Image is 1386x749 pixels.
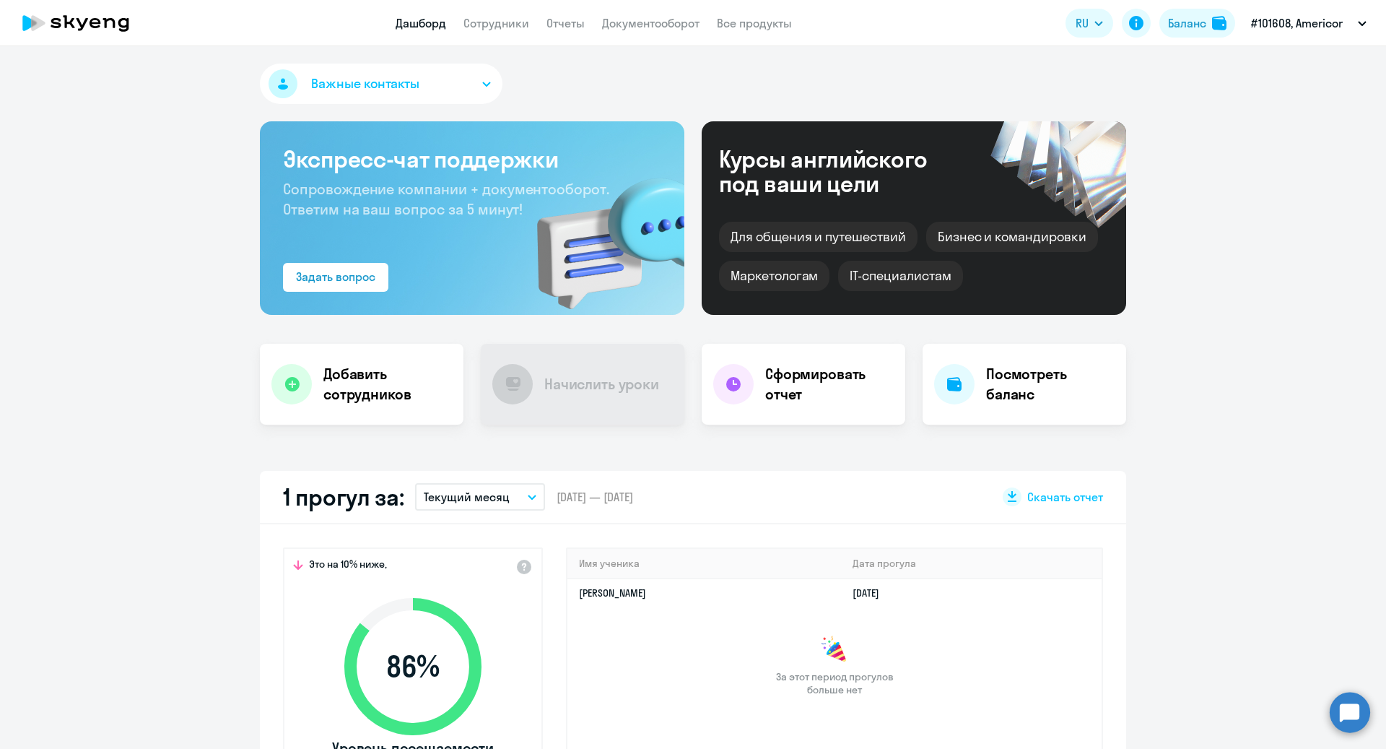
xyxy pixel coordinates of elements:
span: 86 % [330,649,496,684]
div: Баланс [1168,14,1206,32]
span: RU [1076,14,1089,32]
a: Документооборот [602,16,699,30]
a: Отчеты [546,16,585,30]
div: Бизнес и командировки [926,222,1098,252]
a: Дашборд [396,16,446,30]
th: Дата прогула [841,549,1102,579]
a: Все продукты [717,16,792,30]
span: Важные контакты [311,74,419,93]
h4: Сформировать отчет [765,364,894,404]
span: За этот период прогулов больше нет [774,670,895,696]
div: IT-специалистам [838,261,962,291]
div: Для общения и путешествий [719,222,918,252]
button: Задать вопрос [283,263,388,292]
h2: 1 прогул за: [283,482,404,511]
div: Маркетологам [719,261,829,291]
div: Курсы английского под ваши цели [719,147,966,196]
span: Это на 10% ниже, [309,558,387,575]
button: Важные контакты [260,64,502,104]
h4: Посмотреть баланс [986,364,1115,404]
button: RU [1065,9,1113,38]
p: #101608, Americor [1251,14,1343,32]
th: Имя ученика [567,549,841,579]
div: Задать вопрос [296,268,375,285]
img: balance [1212,16,1226,30]
h4: Добавить сотрудников [323,364,452,404]
span: Сопровождение компании + документооборот. Ответим на ваш вопрос за 5 минут! [283,180,609,218]
a: [DATE] [853,586,891,599]
a: [PERSON_NAME] [579,586,646,599]
span: Скачать отчет [1027,489,1103,505]
h4: Начислить уроки [544,374,659,394]
h3: Экспресс-чат поддержки [283,144,661,173]
img: congrats [820,636,849,664]
p: Текущий месяц [424,488,510,506]
button: Текущий месяц [415,483,545,511]
button: #101608, Americor [1244,6,1374,40]
img: bg-img [516,152,684,315]
button: Балансbalance [1159,9,1235,38]
a: Сотрудники [463,16,529,30]
span: [DATE] — [DATE] [557,489,633,505]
